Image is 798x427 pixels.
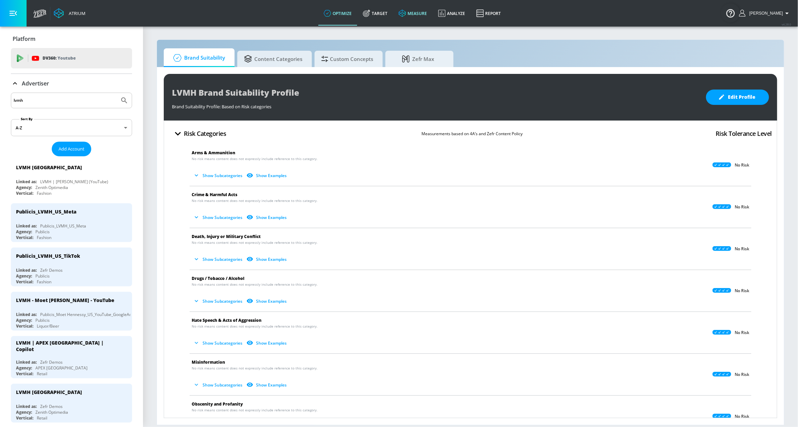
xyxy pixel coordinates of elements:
span: No risk means content does not expressly include reference to this category. [192,282,318,287]
div: Publicis [35,229,50,235]
a: measure [393,1,433,26]
div: LVMH [GEOGRAPHIC_DATA]Linked as:LVMH | [PERSON_NAME] (YouTube)Agency:Zenith OptimediaVertical:Fas... [11,159,132,198]
div: Platform [11,29,132,48]
div: Publicis_LVMH_US_MetaLinked as:Publicis_LVMH_US_MetaAgency:PublicisVertical:Fashion [11,203,132,242]
span: No risk means content does not expressly include reference to this category. [192,240,318,245]
div: Agency: [16,273,32,279]
span: Add Account [59,145,84,153]
button: Show Subcategories [192,170,245,181]
p: Advertiser [22,80,49,87]
div: Linked as: [16,179,37,185]
span: Zefr Max [392,51,444,67]
p: DV360: [43,54,76,62]
a: Report [471,1,507,26]
span: v 4.28.0 [782,22,791,26]
span: Drugs / Tobacco / Alcohol [192,275,244,281]
span: No risk means content does not expressly include reference to this category. [192,324,318,329]
p: No Risk [735,162,749,168]
span: Content Categories [244,51,302,67]
div: Publicis_LVMH_US_TikTokLinked as:Zefr DemosAgency:PublicisVertical:Fashion [11,248,132,286]
div: Liquor/Beer [37,323,59,329]
a: Target [357,1,393,26]
span: Edit Profile [720,93,755,101]
button: Show Examples [245,337,289,349]
button: Add Account [52,142,91,156]
button: Risk Categories [169,126,229,142]
span: No risk means content does not expressly include reference to this category. [192,198,318,203]
span: No risk means content does not expressly include reference to this category. [192,408,318,413]
label: Sort By [19,117,34,121]
span: Arms & Ammunition [192,150,235,156]
div: Linked as: [16,312,37,317]
div: Agency: [16,229,32,235]
div: Zenith Optimedia [35,185,68,190]
div: LVMH - Moet [PERSON_NAME] - YouTubeLinked as:Publicis_Moet Hennessy_US_YouTube_GoogleAdsAgency:Pu... [11,292,132,331]
div: A-Z [11,119,132,136]
span: login as: shannan.conley@zefr.com [747,11,783,16]
div: Zefr Demos [40,404,63,409]
div: LVMH [GEOGRAPHIC_DATA]Linked as:Zefr DemosAgency:Zenith OptimediaVertical:Retail [11,384,132,423]
div: Linked as: [16,359,37,365]
button: Show Subcategories [192,379,245,391]
button: Show Subcategories [192,296,245,307]
p: Platform [13,35,35,43]
div: APEX [GEOGRAPHIC_DATA] [35,365,87,371]
div: Publicis_Moet Hennessy_US_YouTube_GoogleAds [40,312,134,317]
div: Fashion [37,235,51,240]
div: LVMH | APEX [GEOGRAPHIC_DATA] | Copilot [16,339,121,352]
p: No Risk [735,414,749,419]
p: No Risk [735,288,749,294]
div: DV360: Youtube [11,48,132,68]
div: Vertical: [16,323,33,329]
span: Brand Suitability [171,50,225,66]
div: Vertical: [16,235,33,240]
div: Linked as: [16,223,37,229]
div: Fashion [37,190,51,196]
div: LVMH | [PERSON_NAME] (YouTube) [40,179,108,185]
div: Agency: [16,317,32,323]
span: No risk means content does not expressly include reference to this category. [192,366,318,371]
div: Linked as: [16,404,37,409]
p: No Risk [735,330,749,335]
button: Show Subcategories [192,337,245,349]
div: Publicis_LVMH_US_Meta [16,208,77,215]
button: Edit Profile [706,90,769,105]
span: Hate Speech & Acts of Aggression [192,317,261,323]
span: Crime & Harmful Acts [192,192,237,197]
button: Show Subcategories [192,212,245,223]
div: Linked as: [16,267,37,273]
div: Brand Suitability Profile: Based on Risk categories [172,100,699,110]
a: Atrium [54,8,85,18]
div: Zenith Optimedia [35,409,68,415]
span: Misinformation [192,359,225,365]
p: No Risk [735,372,749,377]
button: Show Examples [245,379,289,391]
p: No Risk [735,246,749,252]
div: Vertical: [16,279,33,285]
div: Vertical: [16,415,33,421]
div: Publicis_LVMH_US_TikTok [16,253,80,259]
div: LVMH | APEX [GEOGRAPHIC_DATA] | CopilotLinked as:Zefr DemosAgency:APEX [GEOGRAPHIC_DATA]Vertical:... [11,336,132,378]
h4: Risk Categories [184,129,226,138]
div: Agency: [16,409,32,415]
div: Vertical: [16,371,33,377]
p: Measurements based on 4A’s and Zefr Content Policy [422,130,523,137]
span: Obscenity and Profanity [192,401,243,407]
button: Show Subcategories [192,254,245,265]
input: Search by name [14,96,117,105]
div: Agency: [16,185,32,190]
div: Atrium [66,10,85,16]
button: Show Examples [245,296,289,307]
span: No risk means content does not expressly include reference to this category. [192,156,318,161]
button: [PERSON_NAME] [739,9,791,17]
div: Publicis [35,317,50,323]
div: Fashion [37,279,51,285]
a: optimize [318,1,357,26]
div: LVMH [GEOGRAPHIC_DATA] [16,389,82,395]
span: Custom Concepts [321,51,373,67]
div: Vertical: [16,190,33,196]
